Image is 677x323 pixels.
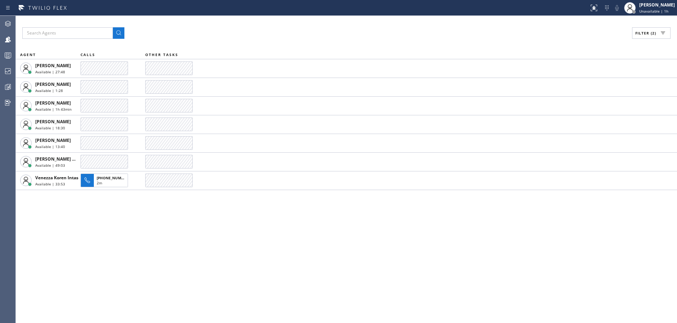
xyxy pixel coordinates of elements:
[639,2,675,8] div: [PERSON_NAME]
[81,52,95,57] span: CALLS
[612,3,622,13] button: Mute
[22,27,113,39] input: Search Agents
[35,88,63,93] span: Available | 1:28
[20,52,36,57] span: AGENT
[145,52,178,57] span: OTHER TASKS
[639,9,668,14] span: Unavailable | 1h
[35,107,72,112] span: Available | 1h 43min
[35,63,71,69] span: [PERSON_NAME]
[35,100,71,106] span: [PERSON_NAME]
[97,180,102,185] span: 2m
[35,175,78,181] span: Venezza Koren Intas
[35,181,65,186] span: Available | 33:53
[632,27,671,39] button: Filter (2)
[81,171,130,189] button: [PHONE_NUMBER]2m
[35,69,65,74] span: Available | 27:48
[35,163,65,168] span: Available | 49:03
[35,137,71,143] span: [PERSON_NAME]
[35,81,71,87] span: [PERSON_NAME]
[97,175,129,180] span: [PHONE_NUMBER]
[35,119,71,125] span: [PERSON_NAME]
[635,31,656,36] span: Filter (2)
[35,125,65,130] span: Available | 18:30
[35,144,65,149] span: Available | 13:40
[35,156,90,162] span: [PERSON_NAME] Guingos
